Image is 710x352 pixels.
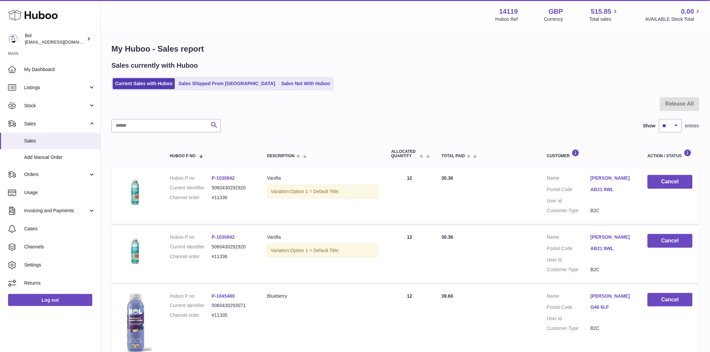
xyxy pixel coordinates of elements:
[442,234,453,240] span: 30.36
[591,234,634,240] a: [PERSON_NAME]
[544,16,563,22] div: Currency
[279,78,333,89] a: Sales Not With Huboo
[24,103,88,109] span: Stock
[212,312,254,318] dd: #11335
[170,175,212,181] dt: Huboo P no
[25,39,99,45] span: [EMAIL_ADDRESS][DOMAIN_NAME]
[267,244,378,257] div: Variation:
[212,302,254,309] dd: 5060430293071
[591,304,634,310] a: G46 6LF
[111,44,699,54] h1: My Huboo - Sales report
[547,186,591,194] dt: Postal Code
[643,123,656,129] label: Show
[549,7,563,16] strong: GBP
[24,262,95,268] span: Settings
[547,293,591,301] dt: Name
[267,293,378,299] div: Blueberry
[591,175,634,181] a: [PERSON_NAME]
[170,244,212,250] dt: Current identifier
[24,226,95,232] span: Cases
[591,186,634,193] a: AB21 9WL
[267,175,378,181] div: Vanilla
[170,312,212,318] dt: Channel order
[645,16,702,22] span: AVAILABLE Stock Total
[442,154,465,158] span: Total paid
[442,175,453,181] span: 30.36
[24,84,88,91] span: Listings
[290,248,340,253] span: Option 1 = Default Title;
[591,293,634,299] a: [PERSON_NAME]
[496,16,518,22] div: Huboo Ref
[648,293,693,307] button: Cancel
[170,194,212,201] dt: Channel order
[24,138,95,144] span: Sales
[212,234,235,240] a: P-1030842
[591,208,634,214] dd: B2C
[170,185,212,191] dt: Current identifier
[499,7,518,16] strong: 14119
[391,150,418,158] span: ALLOCATED Quantity
[547,267,591,273] dt: Customer Type
[589,16,619,22] span: Total sales
[648,234,693,248] button: Cancel
[24,66,95,73] span: My Dashboard
[547,149,634,158] div: Customer
[24,154,95,161] span: Add Manual Order
[442,293,453,299] span: 39.60
[547,325,591,332] dt: Customer Type
[385,227,435,283] td: 12
[685,123,699,129] span: entries
[385,168,435,224] td: 12
[591,7,611,16] span: 515.85
[547,198,591,204] dt: User Id
[212,194,254,201] dd: #11336
[24,171,88,178] span: Orders
[170,154,196,158] span: Huboo P no
[212,293,235,299] a: P-1045480
[118,234,152,268] img: 1024_REVISEDVanilla_LowSugar_Mock.png
[645,7,702,22] a: 0.00 AVAILABLE Stock Total
[170,234,212,240] dt: Huboo P no
[118,175,152,209] img: 1024_REVISEDVanilla_LowSugar_Mock.png
[8,34,18,44] img: internalAdmin-14119@internal.huboo.com
[113,78,175,89] a: Current Sales with Huboo
[648,149,693,158] div: Action / Status
[212,253,254,260] dd: #11336
[547,245,591,253] dt: Postal Code
[25,33,85,45] div: Bol
[170,302,212,309] dt: Current identifier
[591,325,634,332] dd: B2C
[111,61,198,70] h2: Sales currently with Huboo
[267,154,295,158] span: Description
[176,78,277,89] a: Sales Shipped From [GEOGRAPHIC_DATA]
[547,257,591,263] dt: User Id
[24,208,88,214] span: Invoicing and Payments
[591,267,634,273] dd: B2C
[267,234,378,240] div: Vanilla
[547,304,591,312] dt: Postal Code
[547,234,591,242] dt: Name
[648,175,693,189] button: Cancel
[212,185,254,191] dd: 5060430292920
[212,244,254,250] dd: 5060430292920
[290,189,340,194] span: Option 1 = Default Title;
[591,245,634,252] a: AB21 9WL
[681,7,694,16] span: 0.00
[170,253,212,260] dt: Channel order
[24,189,95,196] span: Usage
[24,280,95,286] span: Returns
[547,315,591,322] dt: User Id
[8,294,92,306] a: Log out
[24,244,95,250] span: Channels
[589,7,619,22] a: 515.85 Total sales
[547,208,591,214] dt: Customer Type
[212,175,235,181] a: P-1030842
[267,185,378,198] div: Variation:
[170,293,212,299] dt: Huboo P no
[547,175,591,183] dt: Name
[24,121,88,127] span: Sales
